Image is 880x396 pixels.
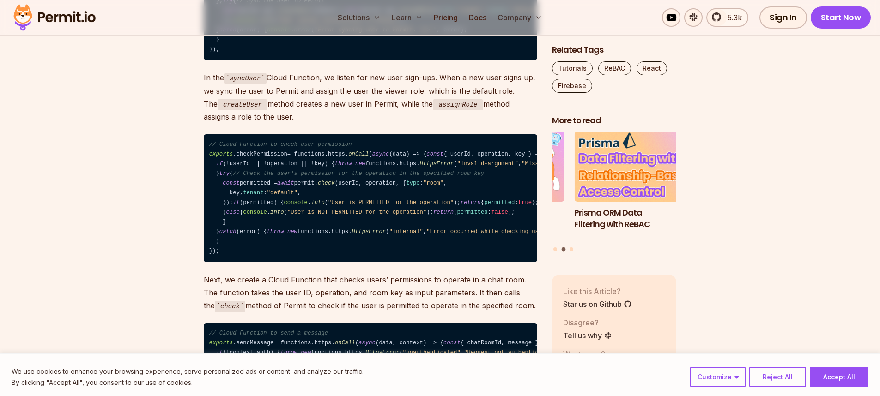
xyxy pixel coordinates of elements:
[426,151,443,157] span: const
[233,199,240,206] span: if
[810,367,868,387] button: Accept All
[811,6,871,29] a: Start Now
[563,286,632,297] p: Like this Article?
[552,61,593,75] a: Tutorials
[457,161,518,167] span: "invalid-argument"
[465,8,490,27] a: Docs
[389,228,423,235] span: "internal"
[563,348,635,360] p: Want more?
[372,151,389,157] span: async
[388,8,426,27] button: Learn
[423,180,443,186] span: "room"
[706,8,748,27] a: 5.3k
[12,366,364,377] p: We use cookies to enhance your browsing experience, serve personalized ads or content, and analyz...
[287,209,426,216] span: "User is NOT PERMITTED for the operation"
[552,44,677,56] h2: Related Tags
[491,209,508,216] span: false
[267,190,297,196] span: "default"
[759,6,807,29] a: Sign In
[270,209,284,216] span: info
[328,151,345,157] span: https
[440,132,564,242] li: 1 of 3
[522,161,624,167] span: "Missing required parameters."
[204,273,537,312] p: Next, we create a Cloud Function that checks users’ permissions to operate in a chat room. The fu...
[406,180,419,186] span: type
[598,61,631,75] a: ReBAC
[280,349,297,356] span: throw
[287,228,297,235] span: new
[722,12,742,23] span: 5.3k
[433,99,483,110] code: assignRole
[216,349,223,356] span: if
[226,209,240,216] span: else
[315,340,332,346] span: https
[552,115,677,126] h2: More to read
[219,170,230,177] span: try
[420,161,454,167] span: HttpsError
[233,170,484,177] span: // Check the user's permission for the operation in the specified room key
[9,2,100,33] img: Permit logo
[352,228,386,235] span: HttpsError
[335,161,352,167] span: throw
[243,209,267,216] span: console
[334,8,384,27] button: Solutions
[284,199,308,206] span: console
[563,317,612,328] p: Disagree?
[563,330,612,341] a: Tell us why
[461,199,481,206] span: return
[574,132,699,202] img: Prisma ORM Data Filtering with ReBAC
[574,207,699,230] h3: Prisma ORM Data Filtering with ReBAC
[552,132,677,253] div: Posts
[457,209,487,216] span: permitted
[318,180,335,186] span: check
[345,349,362,356] span: https
[209,330,328,336] span: // Cloud Function to send a message
[637,61,667,75] a: React
[358,340,376,346] span: async
[494,8,546,27] button: Company
[563,299,632,310] a: Star us on Github
[311,199,324,206] span: info
[574,132,699,242] li: 2 of 3
[204,71,537,123] p: In the Cloud Function, we listen for new user sign-ups. When a new user signs up, we sync the use...
[355,161,365,167] span: new
[570,247,573,251] button: Go to slide 3
[443,340,461,346] span: const
[561,247,565,252] button: Go to slide 2
[277,180,294,186] span: await
[209,151,233,157] span: exports
[223,180,240,186] span: const
[348,151,369,157] span: onCall
[237,151,287,157] span: checkPermission
[399,161,416,167] span: https
[215,301,246,312] code: check
[219,228,237,235] span: catch
[335,340,355,346] span: onCall
[365,349,400,356] span: HttpsError
[204,134,537,262] code: . = functions. . ( (data) => { { userId, operation, key } = data; (!userId || !operation || !key)...
[216,161,223,167] span: if
[440,207,564,230] h3: Why JWTs Can’t Handle AI Agent Access
[553,247,557,251] button: Go to slide 1
[430,8,461,27] a: Pricing
[224,73,267,84] code: syncUser
[257,349,270,356] span: auth
[331,228,348,235] span: https
[237,340,274,346] span: sendMessage
[749,367,806,387] button: Reject All
[484,199,515,206] span: permitted
[403,349,461,356] span: "unauthenticated"
[690,367,746,387] button: Customize
[433,209,454,216] span: return
[426,228,589,235] span: "Error occurred while checking user permission."
[243,190,263,196] span: tenant
[464,349,559,356] span: "Request not authenticated."
[518,199,532,206] span: true
[209,141,352,148] span: // Cloud Function to check user permission
[209,340,233,346] span: exports
[328,199,454,206] span: "User is PERMITTED for the operation"
[218,99,268,110] code: createUser
[574,132,699,242] a: Prisma ORM Data Filtering with ReBACPrisma ORM Data Filtering with ReBAC
[301,349,311,356] span: new
[552,79,592,93] a: Firebase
